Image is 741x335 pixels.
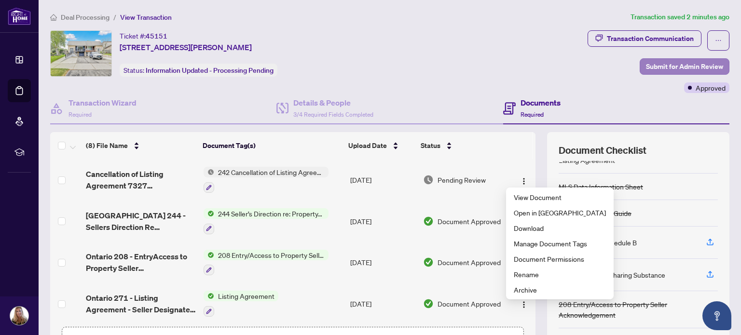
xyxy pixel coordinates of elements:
[559,299,718,320] div: 208 Entry/Access to Property Seller Acknowledgement
[293,97,373,108] h4: Details & People
[640,58,729,75] button: Submit for Admin Review
[293,111,373,118] span: 3/4 Required Fields Completed
[86,140,128,151] span: (8) File Name
[86,292,195,315] span: Ontario 271 - Listing Agreement - Seller Designated Representation Agreement - Authority to Offer...
[521,97,561,108] h4: Documents
[344,132,417,159] th: Upload Date
[631,12,729,23] article: Transaction saved 2 minutes ago
[204,167,329,193] button: Status Icon242 Cancellation of Listing Agreement - Authority to Offer for Sale
[204,291,278,317] button: Status IconListing Agreement
[69,111,92,118] span: Required
[514,254,606,264] span: Document Permissions
[514,223,606,233] span: Download
[86,210,195,233] span: [GEOGRAPHIC_DATA] 244 - Sellers Direction Re PropertyOffers 1.pdf
[514,238,606,249] span: Manage Document Tags
[204,291,214,301] img: Status Icon
[8,7,31,25] img: logo
[588,30,701,47] button: Transaction Communication
[438,257,501,268] span: Document Approved
[120,13,172,22] span: View Transaction
[120,30,167,41] div: Ticket #:
[204,250,214,260] img: Status Icon
[214,208,329,219] span: 244 Seller’s Direction re: Property/Offers
[646,59,723,74] span: Submit for Admin Review
[514,207,606,218] span: Open in [GEOGRAPHIC_DATA]
[559,181,643,192] div: MLS Data Information Sheet
[423,298,434,309] img: Document Status
[346,283,419,324] td: [DATE]
[516,172,532,188] button: Logo
[50,14,57,21] span: home
[438,298,501,309] span: Document Approved
[86,251,195,274] span: Ontario 208 - EntryAccess to Property Seller Acknowledgement 1.pdf
[113,12,116,23] li: /
[348,140,387,151] span: Upload Date
[120,64,277,77] div: Status:
[120,41,252,53] span: [STREET_ADDRESS][PERSON_NAME]
[421,140,440,151] span: Status
[514,192,606,202] span: View Document
[417,132,507,159] th: Status
[214,167,329,177] span: 242 Cancellation of Listing Agreement - Authority to Offer for Sale
[423,216,434,227] img: Document Status
[423,257,434,268] img: Document Status
[521,111,544,118] span: Required
[520,301,528,308] img: Logo
[204,208,214,219] img: Status Icon
[199,132,344,159] th: Document Tag(s)
[346,159,419,201] td: [DATE]
[10,307,28,325] img: Profile Icon
[86,168,195,191] span: Cancellation of Listing Agreement 7327 [GEOGRAPHIC_DATA]pdf
[520,177,528,185] img: Logo
[214,291,278,301] span: Listing Agreement
[146,32,167,40] span: 45151
[82,132,199,159] th: (8) File Name
[204,208,329,234] button: Status Icon244 Seller’s Direction re: Property/Offers
[702,301,731,330] button: Open asap
[61,13,110,22] span: Deal Processing
[51,31,111,76] img: IMG-W12304298_1.jpg
[214,250,329,260] span: 208 Entry/Access to Property Seller Acknowledgement
[438,216,501,227] span: Document Approved
[559,144,646,157] span: Document Checklist
[204,250,329,276] button: Status Icon208 Entry/Access to Property Seller Acknowledgement
[715,37,722,44] span: ellipsis
[514,269,606,280] span: Rename
[69,97,137,108] h4: Transaction Wizard
[514,284,606,295] span: Archive
[438,174,486,185] span: Pending Review
[607,31,694,46] div: Transaction Communication
[346,201,419,242] td: [DATE]
[423,174,434,185] img: Document Status
[696,82,726,93] span: Approved
[346,242,419,283] td: [DATE]
[516,296,532,311] button: Logo
[146,66,274,75] span: Information Updated - Processing Pending
[204,167,214,177] img: Status Icon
